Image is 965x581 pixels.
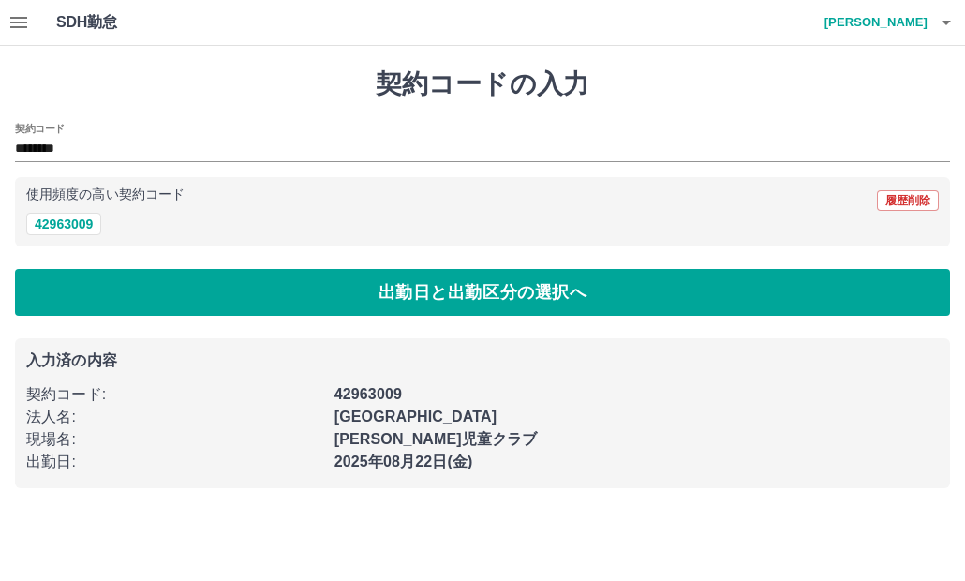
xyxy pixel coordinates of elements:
[26,213,101,235] button: 42963009
[334,454,473,469] b: 2025年08月22日(金)
[15,269,950,316] button: 出勤日と出勤区分の選択へ
[26,383,323,406] p: 契約コード :
[334,409,497,425] b: [GEOGRAPHIC_DATA]
[26,428,323,451] p: 現場名 :
[26,188,185,201] p: 使用頻度の高い契約コード
[15,121,65,136] h2: 契約コード
[334,386,402,402] b: 42963009
[15,68,950,100] h1: 契約コードの入力
[26,406,323,428] p: 法人名 :
[26,353,939,368] p: 入力済の内容
[334,431,538,447] b: [PERSON_NAME]児童クラブ
[26,451,323,473] p: 出勤日 :
[877,190,939,211] button: 履歴削除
